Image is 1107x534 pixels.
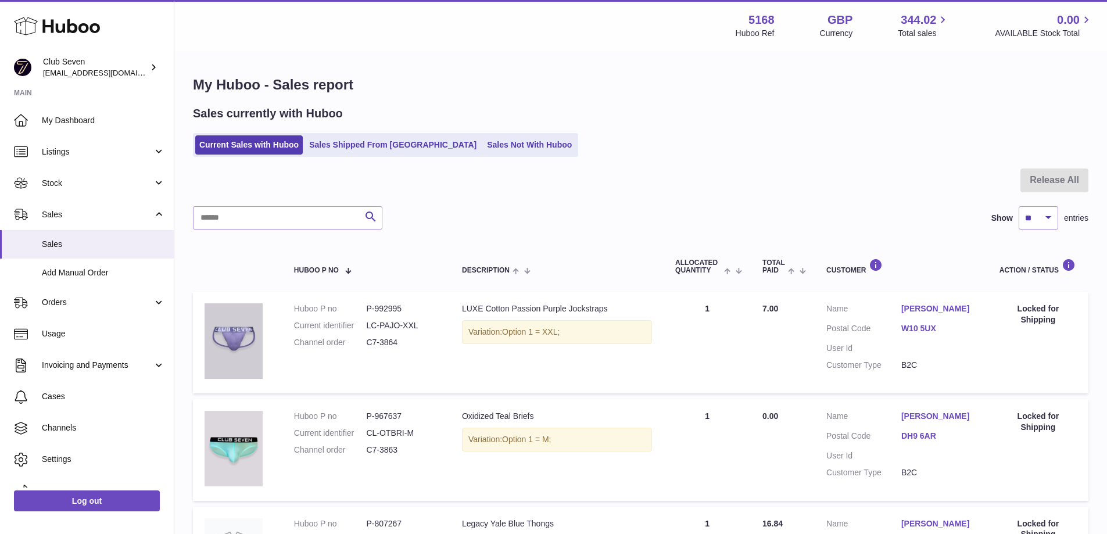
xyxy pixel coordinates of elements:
[502,435,551,444] span: Option 1 = M;
[995,12,1093,39] a: 0.00 AVAILABLE Stock Total
[1064,213,1088,224] span: entries
[42,485,165,496] span: Returns
[664,399,751,501] td: 1
[901,431,976,442] a: DH9 6AR
[826,323,901,337] dt: Postal Code
[502,327,560,336] span: Option 1 = XXL;
[294,303,367,314] dt: Huboo P no
[462,267,510,274] span: Description
[826,450,901,461] dt: User Id
[366,320,439,331] dd: LC-PAJO-XXL
[898,12,950,39] a: 344.02 Total sales
[14,59,31,76] img: info@wearclubseven.com
[995,28,1093,39] span: AVAILABLE Stock Total
[193,106,343,121] h2: Sales currently with Huboo
[42,115,165,126] span: My Dashboard
[820,28,853,39] div: Currency
[462,428,652,451] div: Variation:
[901,323,976,334] a: W10 5UX
[366,518,439,529] dd: P-807267
[366,337,439,348] dd: C7-3864
[42,422,165,433] span: Channels
[675,259,721,274] span: ALLOCATED Quantity
[42,360,153,371] span: Invoicing and Payments
[42,239,165,250] span: Sales
[462,320,652,344] div: Variation:
[762,304,778,313] span: 7.00
[42,328,165,339] span: Usage
[42,391,165,402] span: Cases
[901,518,976,529] a: [PERSON_NAME]
[826,467,901,478] dt: Customer Type
[483,135,576,155] a: Sales Not With Huboo
[42,297,153,308] span: Orders
[826,259,976,274] div: Customer
[42,209,153,220] span: Sales
[999,259,1077,274] div: Action / Status
[826,431,901,445] dt: Postal Code
[827,12,852,28] strong: GBP
[294,411,367,422] dt: Huboo P no
[462,303,652,314] div: LUXE Cotton Passion Purple Jockstraps
[664,292,751,393] td: 1
[999,303,1077,325] div: Locked for Shipping
[901,303,976,314] a: [PERSON_NAME]
[205,303,263,379] img: PassionPurpleJockstrapsx.webp
[294,428,367,439] dt: Current identifier
[898,28,950,39] span: Total sales
[294,445,367,456] dt: Channel order
[901,467,976,478] dd: B2C
[294,267,339,274] span: Huboo P no
[195,135,303,155] a: Current Sales with Huboo
[193,76,1088,94] h1: My Huboo - Sales report
[366,428,439,439] dd: CL-OTBRI-M
[14,490,160,511] a: Log out
[366,445,439,456] dd: C7-3863
[366,411,439,422] dd: P-967637
[42,454,165,465] span: Settings
[462,411,652,422] div: Oxidized Teal Briefs
[43,68,171,77] span: [EMAIL_ADDRESS][DOMAIN_NAME]
[294,337,367,348] dt: Channel order
[826,360,901,371] dt: Customer Type
[901,360,976,371] dd: B2C
[901,411,976,422] a: [PERSON_NAME]
[42,267,165,278] span: Add Manual Order
[42,178,153,189] span: Stock
[762,259,785,274] span: Total paid
[294,320,367,331] dt: Current identifier
[462,518,652,529] div: Legacy Yale Blue Thongs
[991,213,1013,224] label: Show
[826,518,901,532] dt: Name
[999,411,1077,433] div: Locked for Shipping
[205,411,263,486] img: OxidizedTealBriefs.jpg
[43,56,148,78] div: Club Seven
[826,411,901,425] dt: Name
[826,303,901,317] dt: Name
[901,12,936,28] span: 344.02
[748,12,775,28] strong: 5168
[736,28,775,39] div: Huboo Ref
[366,303,439,314] dd: P-992995
[294,518,367,529] dt: Huboo P no
[826,343,901,354] dt: User Id
[305,135,481,155] a: Sales Shipped From [GEOGRAPHIC_DATA]
[1057,12,1080,28] span: 0.00
[42,146,153,157] span: Listings
[762,411,778,421] span: 0.00
[762,519,783,528] span: 16.84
